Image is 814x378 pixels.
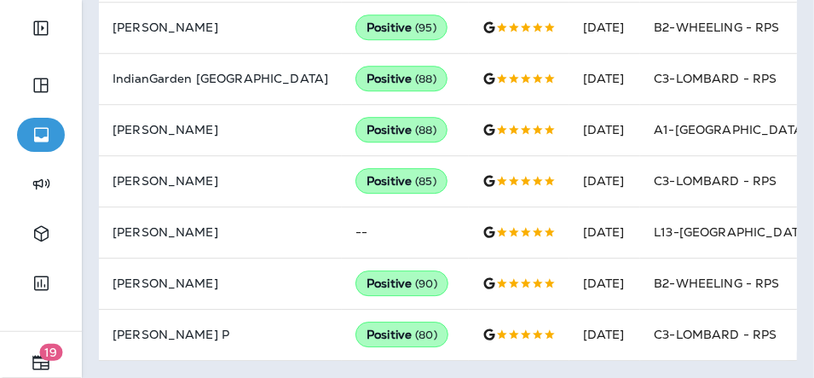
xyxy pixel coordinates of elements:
div: Positive [355,322,448,347]
span: 19 [40,344,63,361]
div: Positive [355,15,447,40]
div: Positive [355,168,447,194]
span: C3-LOMBARD - RPS [654,71,776,86]
td: [DATE] [569,155,641,206]
span: ( 80 ) [415,328,437,342]
p: [PERSON_NAME] [113,20,328,34]
span: ( 88 ) [415,72,436,86]
div: Positive [355,270,448,296]
p: [PERSON_NAME] P [113,328,328,341]
p: [PERSON_NAME] [113,123,328,137]
td: [DATE] [569,53,641,104]
td: -- [342,206,469,258]
span: C3-LOMBARD - RPS [654,327,776,342]
span: B2-WHEELING - RPS [654,20,779,35]
span: ( 85 ) [415,174,436,189]
span: ( 88 ) [415,123,436,137]
p: IndianGarden [GEOGRAPHIC_DATA] [113,72,328,85]
span: B2-WHEELING - RPS [654,276,779,291]
span: C3-LOMBARD - RPS [654,173,776,189]
td: [DATE] [569,104,641,155]
span: ( 95 ) [415,20,436,35]
td: [DATE] [569,2,641,53]
p: [PERSON_NAME] [113,225,328,239]
td: [DATE] [569,258,641,309]
span: ( 90 ) [415,276,437,291]
td: [DATE] [569,206,641,258]
div: Positive [355,117,447,142]
td: [DATE] [569,309,641,360]
div: Positive [355,66,447,91]
p: [PERSON_NAME] [113,276,328,290]
p: [PERSON_NAME] [113,174,328,188]
button: Expand Sidebar [17,11,65,45]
